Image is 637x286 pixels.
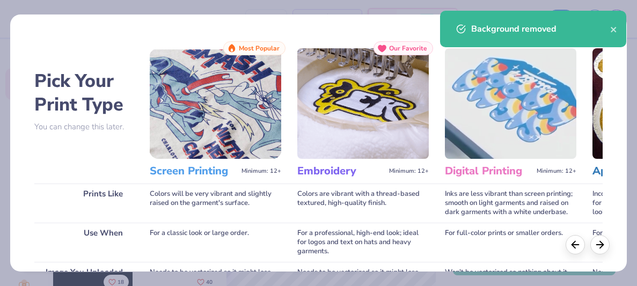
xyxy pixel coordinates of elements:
div: Colors will be very vibrant and slightly raised on the garment's surface. [150,184,281,223]
h3: Embroidery [297,164,385,178]
div: Use When [34,223,134,262]
span: Most Popular [239,45,280,52]
button: close [610,23,618,35]
img: Embroidery [297,48,429,159]
span: Minimum: 12+ [241,167,281,175]
h2: Pick Your Print Type [34,69,134,116]
div: Inks are less vibrant than screen printing; smooth on light garments and raised on dark garments ... [445,184,576,223]
span: Minimum: 12+ [389,167,429,175]
div: Colors are vibrant with a thread-based textured, high-quality finish. [297,184,429,223]
div: For full-color prints or smaller orders. [445,223,576,262]
span: Minimum: 12+ [537,167,576,175]
div: For a professional, high-end look; ideal for logos and text on hats and heavy garments. [297,223,429,262]
h3: Digital Printing [445,164,532,178]
img: Digital Printing [445,48,576,159]
div: Background removed [471,23,610,35]
div: Prints Like [34,184,134,223]
p: You can change this later. [34,122,134,131]
span: Our Favorite [389,45,427,52]
img: Screen Printing [150,48,281,159]
h3: Screen Printing [150,164,237,178]
div: For a classic look or large order. [150,223,281,262]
